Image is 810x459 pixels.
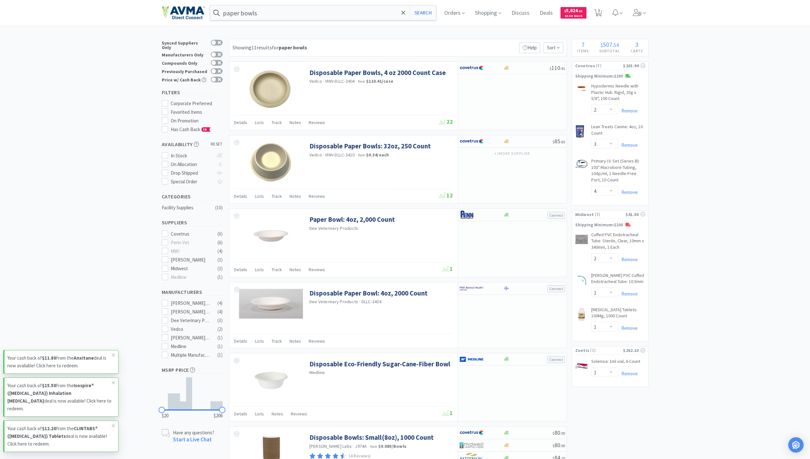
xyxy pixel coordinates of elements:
div: . [594,41,626,48]
a: Remove [618,189,638,195]
span: Lists [255,267,264,272]
div: On Allocation [171,161,213,168]
button: Search [410,5,436,20]
div: ( 1 ) [217,273,223,281]
p: Have any questions? [173,429,214,436]
div: [PERSON_NAME] Laboratories Direct [171,308,210,316]
h5: Manufacturers [162,288,223,296]
a: 7 [592,11,605,17]
div: Midwest [171,265,210,272]
button: Connect [547,212,565,219]
a: Start a Live Chat [173,436,212,443]
span: · [353,443,354,449]
img: 4dd14cff54a648ac9e977f0c5da9bc2e_5.png [460,440,484,450]
span: $ [552,431,554,436]
span: Zoetis [575,347,590,354]
span: Details [234,193,247,199]
div: ( 4 ) [217,299,223,307]
div: [PERSON_NAME] and Sonec [171,334,210,342]
span: 3 [635,40,638,48]
span: Details [234,120,247,125]
div: ( 4 ) [217,247,223,255]
a: Disposable Paper Bowls, 4 oz 2000 Count Case [309,68,446,77]
span: Reviews [309,338,325,344]
div: Penn Vet [171,239,210,246]
img: 77fca1acd8b6420a9015268ca798ef17_1.png [460,63,484,73]
span: $20 [162,412,168,420]
a: Remove [618,371,638,377]
a: Dee Veterinary Products [309,225,358,231]
a: Disposable Paper Bowl: 4oz, 2000 Count [309,289,428,297]
div: Favorited Items [171,108,223,116]
a: Paper Bowl: 4oz, 2,000 Count [309,215,395,224]
span: · [368,443,369,449]
img: f6b2451649754179b5b4e0c70c3f7cb0_2.png [460,284,484,293]
span: 7 [581,40,585,48]
div: Special Order [171,178,213,186]
div: Showing 11 results [233,44,307,52]
div: $41.50 [626,211,645,218]
span: Notes [272,411,283,417]
strong: $11.80 [42,355,56,361]
img: 77fca1acd8b6420a9015268ca798ef17_1.png [460,137,484,146]
h4: Subtotal [594,48,626,54]
span: Track [272,120,282,125]
div: $262.10 [623,347,645,354]
img: fe032ef0f0ec496ea86225e26dabd754_641266.png [250,215,292,257]
span: . 00 [560,443,565,448]
a: [MEDICAL_DATA] Tablets: 100Mg, 1000 Count [591,307,645,322]
h5: Suppliers [162,219,223,226]
div: In Stock [171,152,213,160]
span: reset [211,141,223,148]
h4: Items [572,48,594,54]
span: Track [272,338,282,344]
img: d445e0d6c4b04263b93e1b0f2067a08a_386106.png [575,159,588,168]
span: Sort [544,42,563,53]
a: [PERSON_NAME] Labs [309,443,352,449]
img: e9a284d5c49b4976a314193f21b96585_47687.png [575,308,588,321]
a: Vedco [309,152,322,158]
a: Remove [618,256,638,263]
strong: paper bowls [279,44,307,51]
span: · [323,78,324,84]
a: Remove [618,291,638,297]
div: On Promotion [171,117,223,125]
div: Facility Supplies [162,204,214,212]
span: Reviews [291,411,307,417]
p: Your cash back of from the deal is now available! Click here to redeem. [7,382,112,413]
span: $ [564,9,566,13]
input: Search by item, sku, manufacturer, ingredient, size... [210,5,437,20]
img: 2cfbef4dca714614ab3a58b30d1f1441_616044.png [239,289,303,319]
img: e4e33dab9f054f5782a47901c742baa9_102.png [162,6,205,20]
span: . 00 [560,431,565,436]
span: $206 [214,412,223,420]
div: ( 6 ) [217,239,223,246]
div: ( 1 ) [217,351,223,359]
span: Lists [255,193,264,199]
a: Remove [618,325,638,331]
div: Multiple Manufacturers [171,351,210,359]
strong: $12.20 [42,425,56,431]
span: DLLC-3404 [362,299,381,305]
span: Has Cash Back [171,126,211,132]
div: ( 1 ) [217,343,223,350]
strong: $110.41 / case [366,78,393,84]
img: 1306dd5395914c58bd2c511fdb704ecf_551633.png [248,68,294,110]
h4: Carts [626,48,648,54]
h5: Availability [162,141,223,148]
h5: MSRP Price [162,366,223,374]
img: 0f4a3e0a3414473c81dcc7b53c7f0d1a_126130.jpeg [575,274,588,287]
img: 2282e2bdeccd4f1ab34a32278993e771_289101.png [575,84,588,93]
a: Cuffed PVC Endotracheal Tube: Sterile, Clear, 10mm x 340mm, 1 Each [591,232,645,253]
span: ( 3 ) [594,211,626,218]
strong: $0.34 / each [366,152,389,158]
span: Details [234,411,247,417]
span: . 41 [560,66,565,71]
p: Shipping Minimum: $200 [572,73,648,80]
a: Hypodermic Needle with Plastic Hub: Rigid, 25g x 5/8", 100 Count [591,83,645,104]
a: Disposable Eco-Friendly Sugar-Cane-Fiber Bowl [309,360,450,368]
p: Shipping Minimum: $200 [572,222,648,229]
span: Reviews [309,267,325,272]
a: Lean Treats Canine: 4oz, 10 Count [591,124,645,139]
h5: Categories [162,193,223,200]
